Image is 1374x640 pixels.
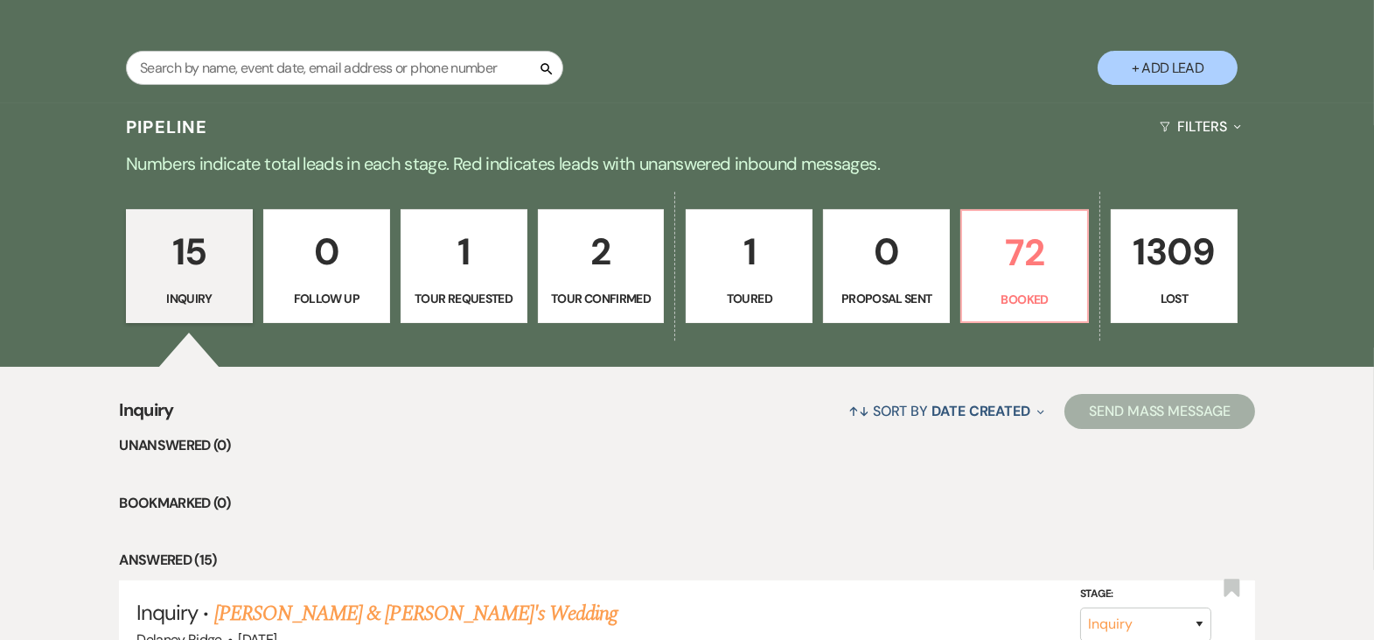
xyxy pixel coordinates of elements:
[848,402,869,420] span: ↑↓
[931,402,1030,420] span: Date Created
[697,289,801,308] p: Toured
[960,209,1089,323] a: 72Booked
[119,397,174,434] span: Inquiry
[214,598,618,629] a: [PERSON_NAME] & [PERSON_NAME]'s Wedding
[1122,289,1226,308] p: Lost
[973,290,1077,309] p: Booked
[834,222,938,281] p: 0
[973,223,1077,282] p: 72
[58,150,1317,178] p: Numbers indicate total leads in each stage. Red indicates leads with unanswered inbound messages.
[126,115,208,139] h3: Pipeline
[119,492,1255,515] li: Bookmarked (0)
[126,209,253,323] a: 15Inquiry
[823,209,950,323] a: 0Proposal Sent
[549,222,653,281] p: 2
[412,222,516,281] p: 1
[263,209,390,323] a: 0Follow Up
[1153,103,1248,150] button: Filters
[538,209,665,323] a: 2Tour Confirmed
[834,289,938,308] p: Proposal Sent
[119,549,1255,572] li: Answered (15)
[137,289,241,308] p: Inquiry
[275,289,379,308] p: Follow Up
[841,388,1051,434] button: Sort By Date Created
[412,289,516,308] p: Tour Requested
[275,222,379,281] p: 0
[1080,585,1211,604] label: Stage:
[697,222,801,281] p: 1
[1098,51,1238,85] button: + Add Lead
[686,209,813,323] a: 1Toured
[137,222,241,281] p: 15
[1111,209,1238,323] a: 1309Lost
[126,51,563,85] input: Search by name, event date, email address or phone number
[1122,222,1226,281] p: 1309
[549,289,653,308] p: Tour Confirmed
[136,599,198,626] span: Inquiry
[401,209,527,323] a: 1Tour Requested
[1064,394,1255,429] button: Send Mass Message
[119,434,1255,457] li: Unanswered (0)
